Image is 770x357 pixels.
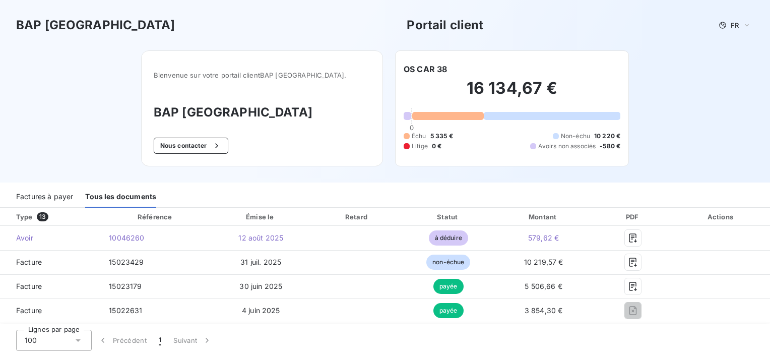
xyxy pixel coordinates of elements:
[528,233,559,242] span: 579,62 €
[109,258,144,266] span: 15023429
[154,71,370,79] span: Bienvenue sur votre portail client BAP [GEOGRAPHIC_DATA] .
[109,282,142,290] span: 15023179
[430,132,453,141] span: 5 335 €
[238,233,283,242] span: 12 août 2025
[153,330,167,351] button: 1
[159,335,161,345] span: 1
[138,213,172,221] div: Référence
[524,258,563,266] span: 10 219,57 €
[405,212,491,222] div: Statut
[213,212,309,222] div: Émise le
[429,230,468,246] span: à déduire
[433,303,464,318] span: payée
[154,138,228,154] button: Nous contacter
[404,63,447,75] h6: OS CAR 38
[242,306,280,315] span: 4 juin 2025
[410,124,414,132] span: 0
[433,279,464,294] span: payée
[8,233,93,243] span: Avoir
[407,16,483,34] h3: Portail client
[675,212,768,222] div: Actions
[600,142,620,151] span: -580 €
[561,132,590,141] span: Non-échu
[495,212,592,222] div: Montant
[16,187,73,208] div: Factures à payer
[8,306,93,316] span: Facture
[109,306,142,315] span: 15022631
[16,16,175,34] h3: BAP [GEOGRAPHIC_DATA]
[239,282,282,290] span: 30 juin 2025
[594,132,620,141] span: 10 220 €
[240,258,281,266] span: 31 juil. 2025
[10,212,99,222] div: Type
[167,330,218,351] button: Suivant
[8,281,93,291] span: Facture
[538,142,596,151] span: Avoirs non associés
[25,335,37,345] span: 100
[412,142,428,151] span: Litige
[37,212,48,221] span: 13
[412,132,426,141] span: Échu
[525,282,562,290] span: 5 506,66 €
[154,103,370,122] h3: BAP [GEOGRAPHIC_DATA]
[92,330,153,351] button: Précédent
[313,212,401,222] div: Retard
[404,78,620,108] h2: 16 134,67 €
[426,255,470,270] span: non-échue
[731,21,739,29] span: FR
[109,233,144,242] span: 10046260
[596,212,671,222] div: PDF
[432,142,441,151] span: 0 €
[525,306,563,315] span: 3 854,30 €
[85,187,156,208] div: Tous les documents
[8,257,93,267] span: Facture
